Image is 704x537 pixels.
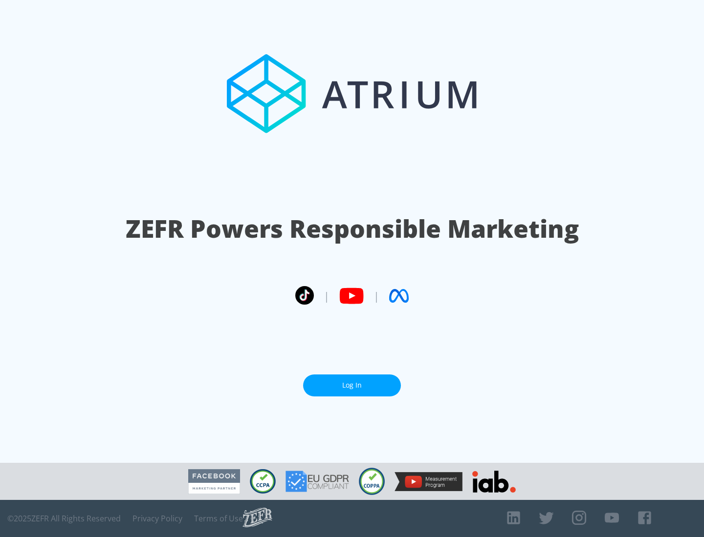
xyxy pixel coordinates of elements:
img: CCPA Compliant [250,469,276,494]
h1: ZEFR Powers Responsible Marketing [126,212,579,246]
span: | [374,289,379,303]
img: COPPA Compliant [359,468,385,495]
a: Terms of Use [194,514,243,523]
span: © 2025 ZEFR All Rights Reserved [7,514,121,523]
img: IAB [472,471,516,493]
img: GDPR Compliant [286,471,349,492]
a: Log In [303,374,401,396]
a: Privacy Policy [132,514,182,523]
img: Facebook Marketing Partner [188,469,240,494]
img: YouTube Measurement Program [395,472,462,491]
span: | [324,289,330,303]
